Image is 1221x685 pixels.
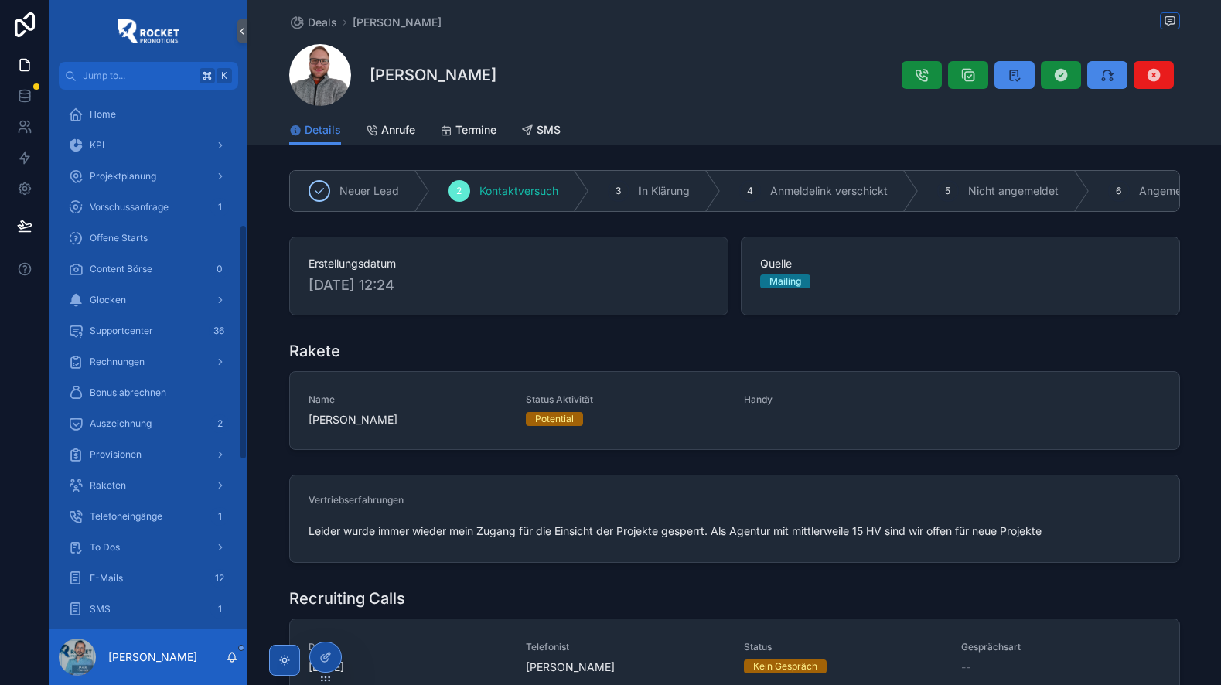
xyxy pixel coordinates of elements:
[289,588,405,609] h1: Recruiting Calls
[90,170,156,182] span: Projektplanung
[744,641,943,653] span: Status
[309,412,508,428] span: [PERSON_NAME]
[210,507,229,526] div: 1
[535,412,574,426] div: Potential
[961,659,970,675] span: --
[210,569,229,588] div: 12
[108,649,197,665] p: [PERSON_NAME]
[305,122,341,138] span: Details
[90,294,126,306] span: Glocken
[59,224,238,252] a: Offene Starts
[90,541,120,554] span: To Dos
[747,185,753,197] span: 4
[59,62,238,90] button: Jump to...K
[90,510,162,523] span: Telefoneingänge
[59,410,238,438] a: Auszeichnung2
[353,15,442,30] a: [PERSON_NAME]
[90,108,116,121] span: Home
[59,441,238,469] a: Provisionen
[289,116,341,145] a: Details
[1116,185,1121,197] span: 6
[289,340,340,362] h1: Rakete
[59,503,238,530] a: Telefoneingänge1
[90,448,142,461] span: Provisionen
[479,183,558,199] span: Kontaktversuch
[309,641,508,653] span: Datum
[90,387,166,399] span: Bonus abrechnen
[90,201,169,213] span: Vorschussanfrage
[1139,183,1201,199] span: Angemeldet
[526,394,725,406] span: Status Aktivität
[210,198,229,216] div: 1
[90,479,126,492] span: Raketen
[455,122,496,138] span: Termine
[440,116,496,147] a: Termine
[521,116,561,147] a: SMS
[90,139,104,152] span: KPI
[90,572,123,584] span: E-Mails
[309,274,709,296] span: [DATE] 12:24
[309,494,404,506] span: Vertriebserfahrungen
[59,255,238,283] a: Content Börse0
[90,603,111,615] span: SMS
[90,356,145,368] span: Rechnungen
[309,256,709,271] span: Erstellungsdatum
[308,15,337,30] span: Deals
[309,659,508,675] span: [DATE]
[769,274,801,288] div: Mailing
[90,417,152,430] span: Auszeichnung
[309,523,1161,539] span: Leider wurde immer wieder mein Zugang für die Einsicht der Projekte gesperrt. Als Agentur mit mit...
[961,641,1161,653] span: Gesprächsart
[59,472,238,499] a: Raketen
[118,19,179,43] img: App logo
[49,90,247,629] div: scrollable content
[59,101,238,128] a: Home
[526,659,615,675] span: [PERSON_NAME]
[456,185,462,197] span: 2
[59,131,238,159] a: KPI
[59,533,238,561] a: To Dos
[59,379,238,407] a: Bonus abrechnen
[210,414,229,433] div: 2
[59,595,238,623] a: SMS1
[59,162,238,190] a: Projektplanung
[339,183,399,199] span: Neuer Lead
[639,183,690,199] span: In Klärung
[83,70,193,82] span: Jump to...
[210,600,229,619] div: 1
[526,641,725,653] span: Telefonist
[381,122,415,138] span: Anrufe
[59,348,238,376] a: Rechnungen
[59,564,238,592] a: E-Mails12
[290,372,1179,449] a: Name[PERSON_NAME]Status AktivitätPotentialHandy
[289,15,337,30] a: Deals
[90,232,148,244] span: Offene Starts
[366,116,415,147] a: Anrufe
[309,394,508,406] span: Name
[59,286,238,314] a: Glocken
[744,394,943,406] span: Handy
[370,64,496,86] h1: [PERSON_NAME]
[59,193,238,221] a: Vorschussanfrage1
[770,183,888,199] span: Anmeldelink verschickt
[59,317,238,345] a: Supportcenter36
[537,122,561,138] span: SMS
[753,659,817,673] div: Kein Gespräch
[90,325,153,337] span: Supportcenter
[90,263,152,275] span: Content Börse
[218,70,230,82] span: K
[968,183,1059,199] span: Nicht angemeldet
[616,185,621,197] span: 3
[210,260,229,278] div: 0
[945,185,950,197] span: 5
[760,256,1161,271] span: Quelle
[209,322,229,340] div: 36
